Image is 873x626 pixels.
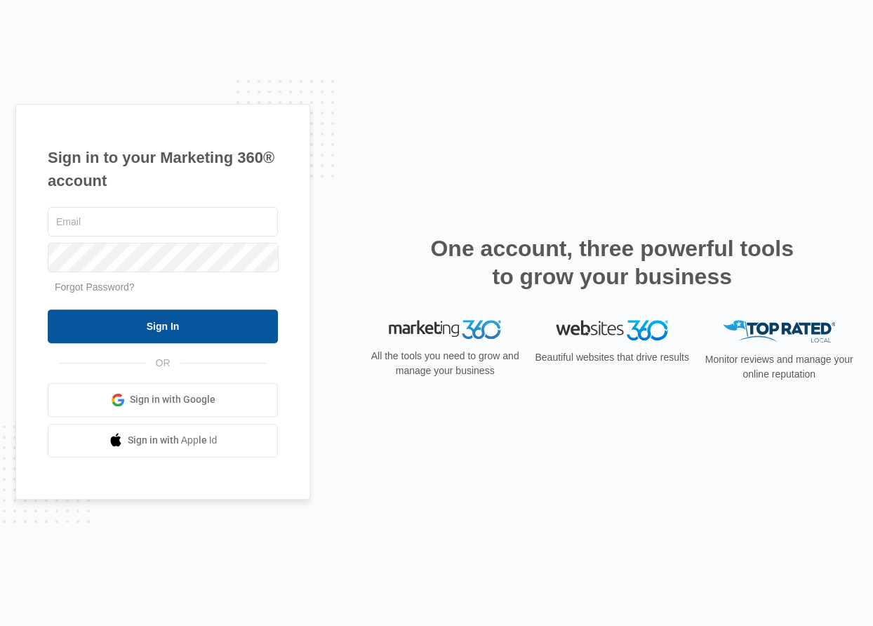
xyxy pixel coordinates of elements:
h1: Sign in to your Marketing 360® account [48,146,278,192]
p: Monitor reviews and manage your online reputation [700,352,858,382]
input: Sign In [48,309,278,343]
a: Forgot Password? [55,281,135,293]
span: Sign in with Apple Id [128,433,218,448]
p: Beautiful websites that drive results [533,350,691,365]
a: Sign in with Apple Id [48,424,278,458]
img: Top Rated Local [723,320,835,343]
img: Marketing 360 [389,320,501,340]
img: Websites 360 [556,320,668,340]
span: Sign in with Google [130,392,215,407]
input: Email [48,207,278,237]
span: OR [146,356,180,371]
a: Sign in with Google [48,383,278,417]
p: All the tools you need to grow and manage your business [366,349,524,378]
h2: One account, three powerful tools to grow your business [426,234,798,291]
